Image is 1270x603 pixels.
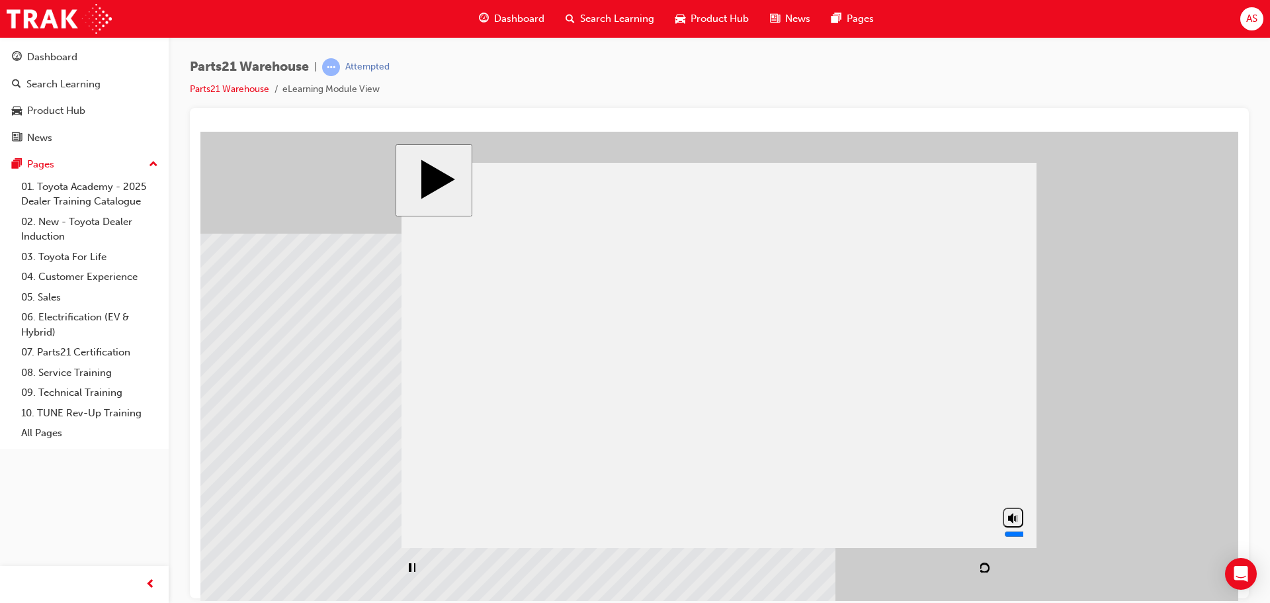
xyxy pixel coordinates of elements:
[555,5,665,32] a: search-iconSearch Learning
[282,82,380,97] li: eLearning Module View
[16,247,163,267] a: 03. Toyota For Life
[1225,558,1257,590] div: Open Intercom Messenger
[479,11,489,27] span: guage-icon
[5,152,163,177] button: Pages
[12,159,22,171] span: pages-icon
[12,105,22,117] span: car-icon
[494,11,544,26] span: Dashboard
[12,79,21,91] span: search-icon
[5,42,163,152] button: DashboardSearch LearningProduct HubNews
[16,212,163,247] a: 02. New - Toyota Dealer Induction
[322,58,340,76] span: learningRecordVerb_ATTEMPT-icon
[16,307,163,342] a: 06. Electrification (EV & Hybrid)
[16,363,163,383] a: 08. Service Training
[27,130,52,146] div: News
[580,11,654,26] span: Search Learning
[770,11,780,27] span: news-icon
[149,156,158,173] span: up-icon
[27,103,85,118] div: Product Hub
[831,11,841,27] span: pages-icon
[16,342,163,363] a: 07. Parts21 Certification
[468,5,555,32] a: guage-iconDashboard
[665,5,759,32] a: car-iconProduct Hub
[566,11,575,27] span: search-icon
[26,77,101,92] div: Search Learning
[190,83,269,95] a: Parts21 Warehouse
[16,267,163,287] a: 04. Customer Experience
[195,13,272,85] button: Start
[195,13,843,457] div: Parts21Warehouse Start Course
[847,11,874,26] span: Pages
[5,72,163,97] a: Search Learning
[821,5,884,32] a: pages-iconPages
[16,177,163,212] a: 01. Toyota Academy - 2025 Dealer Training Catalogue
[16,287,163,308] a: 05. Sales
[785,11,810,26] span: News
[314,60,317,75] span: |
[691,11,749,26] span: Product Hub
[146,577,155,593] span: prev-icon
[12,132,22,144] span: news-icon
[190,60,309,75] span: Parts21 Warehouse
[675,11,685,27] span: car-icon
[27,157,54,172] div: Pages
[16,423,163,443] a: All Pages
[27,50,77,65] div: Dashboard
[1246,11,1257,26] span: AS
[12,52,22,64] span: guage-icon
[1240,7,1263,30] button: AS
[5,45,163,70] a: Dashboard
[16,383,163,403] a: 09. Technical Training
[16,403,163,424] a: 10. TUNE Rev-Up Training
[5,126,163,150] a: News
[7,4,112,34] img: Trak
[5,99,163,123] a: Product Hub
[345,61,390,73] div: Attempted
[759,5,821,32] a: news-iconNews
